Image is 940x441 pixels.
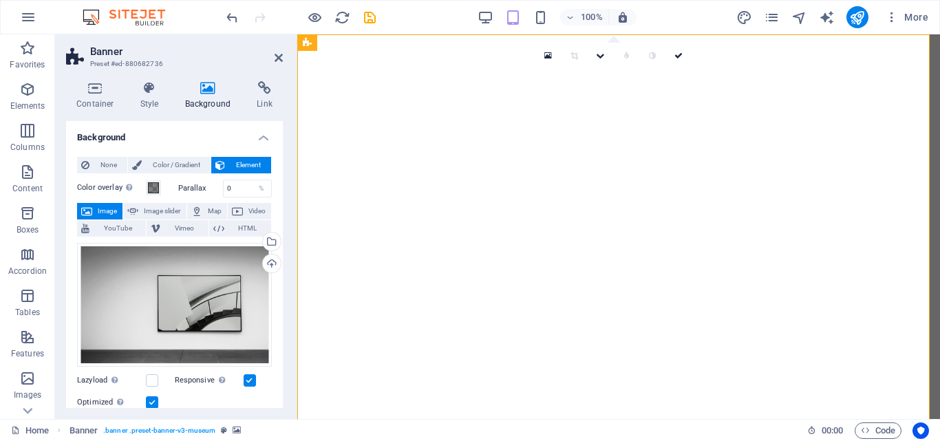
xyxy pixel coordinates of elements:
[79,9,182,25] img: Editor Logo
[228,203,271,219] button: Video
[77,243,272,367] div: hero-home.jpg
[764,10,780,25] i: Pages (Ctrl+Alt+S)
[77,372,146,389] label: Lazyload
[791,9,808,25] button: navigator
[617,11,629,23] i: On resize automatically adjust zoom level to fit chosen device.
[147,220,208,237] button: Vimeo
[306,9,323,25] button: Click here to leave preview mode and continue editing
[819,10,835,25] i: AI Writer
[221,427,227,434] i: This element is a customizable preset
[70,422,242,439] nav: breadcrumb
[15,307,40,318] p: Tables
[77,203,122,219] button: Image
[861,422,895,439] span: Code
[17,224,39,235] p: Boxes
[614,43,640,69] a: Blur
[206,203,223,219] span: Map
[362,10,378,25] i: Save (Ctrl+S)
[70,422,98,439] span: Click to select. Double-click to edit
[334,10,350,25] i: Reload page
[229,157,267,173] span: Element
[666,43,692,69] a: Confirm ( Ctrl ⏎ )
[885,10,928,24] span: More
[247,203,267,219] span: Video
[855,422,901,439] button: Code
[224,10,240,25] i: Undo: Change shadow (Ctrl+Z)
[142,203,182,219] span: Image slider
[560,9,609,25] button: 100%
[77,220,146,237] button: YouTube
[822,422,843,439] span: 00 00
[103,422,215,439] span: . banner .preset-banner-v3-museum
[846,6,868,28] button: publish
[12,183,43,194] p: Content
[77,394,146,411] label: Optimized
[146,157,206,173] span: Color / Gradient
[77,180,146,196] label: Color overlay
[128,157,211,173] button: Color / Gradient
[10,59,45,70] p: Favorites
[10,100,45,111] p: Elements
[224,9,240,25] button: undo
[211,157,271,173] button: Element
[175,81,247,110] h4: Background
[791,10,807,25] i: Navigator
[640,43,666,69] a: Greyscale
[819,9,835,25] button: text_generator
[178,184,223,192] label: Parallax
[807,422,844,439] h6: Session time
[736,9,753,25] button: design
[94,220,142,237] span: YouTube
[588,43,614,69] a: Change orientation
[246,81,283,110] h4: Link
[123,203,186,219] button: Image slider
[130,81,175,110] h4: Style
[10,142,45,153] p: Columns
[912,422,929,439] button: Usercentrics
[8,266,47,277] p: Accordion
[175,372,244,389] label: Responsive
[66,81,130,110] h4: Container
[361,9,378,25] button: save
[831,425,833,435] span: :
[14,389,42,400] p: Images
[77,157,127,173] button: None
[879,6,934,28] button: More
[849,10,865,25] i: Publish
[164,220,204,237] span: Vimeo
[233,427,241,434] i: This element contains a background
[90,58,255,70] h3: Preset #ed-880682736
[736,10,752,25] i: Design (Ctrl+Alt+Y)
[11,422,49,439] a: Click to cancel selection. Double-click to open Pages
[581,9,603,25] h6: 100%
[252,180,271,197] div: %
[228,220,267,237] span: HTML
[66,121,283,146] h4: Background
[96,203,118,219] span: Image
[562,43,588,69] a: Crop mode
[535,43,562,69] a: Select files from the file manager, stock photos, or upload file(s)
[90,45,283,58] h2: Banner
[209,220,271,237] button: HTML
[11,348,44,359] p: Features
[334,9,350,25] button: reload
[764,9,780,25] button: pages
[94,157,123,173] span: None
[187,203,227,219] button: Map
